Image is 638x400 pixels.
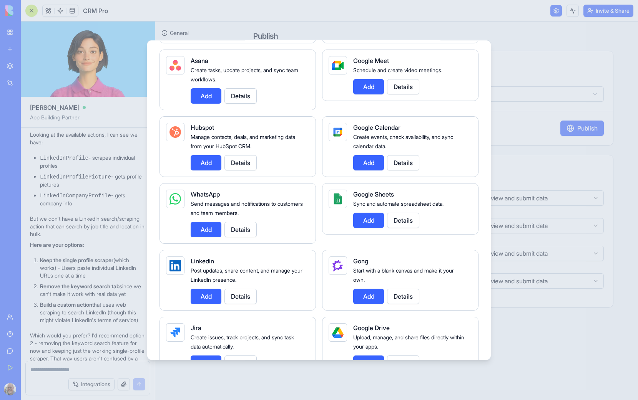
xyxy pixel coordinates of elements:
span: Hubspot [191,124,214,131]
button: Details [387,289,419,304]
span: Schedule and create video meetings. [353,67,442,73]
span: Create events, check availability, and sync calendar data. [353,134,453,149]
button: Details [387,213,419,228]
span: Sync and automate spreadsheet data. [353,200,444,207]
button: Add [353,213,384,228]
span: Google Meet [353,57,389,64]
button: Details [224,289,257,304]
button: Add [191,289,221,304]
button: Details [387,79,419,94]
button: Add [191,222,221,237]
button: Add [353,289,384,304]
button: Details [387,155,419,170]
span: Gong [353,257,368,265]
button: Add [353,355,384,371]
button: Details [224,222,257,237]
button: Details [387,355,419,371]
span: Google Sheets [353,190,394,198]
span: Asana [191,57,208,64]
button: Add [353,79,384,94]
button: Details [224,155,257,170]
button: Add [191,88,221,104]
span: Google Drive [353,324,390,332]
button: Add [353,155,384,170]
span: Post updates, share content, and manage your LinkedIn presence. [191,267,302,283]
span: Jira [191,324,201,332]
span: Create issues, track projects, and sync task data automatically. [191,334,294,350]
span: Upload, manage, and share files directly within your apps. [353,334,464,350]
button: Add [191,355,221,371]
span: Send messages and notifications to customers and team members. [191,200,303,216]
button: Add [191,155,221,170]
span: WhatsApp [191,190,220,198]
button: Details [224,355,257,371]
span: Create tasks, update projects, and sync team workflows. [191,67,298,83]
span: Start with a blank canvas and make it your own. [353,267,454,283]
span: Google Calendar [353,124,400,131]
span: Manage contacts, deals, and marketing data from your HubSpot CRM. [191,134,295,149]
button: Details [224,88,257,104]
span: Linkedin [191,257,214,265]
